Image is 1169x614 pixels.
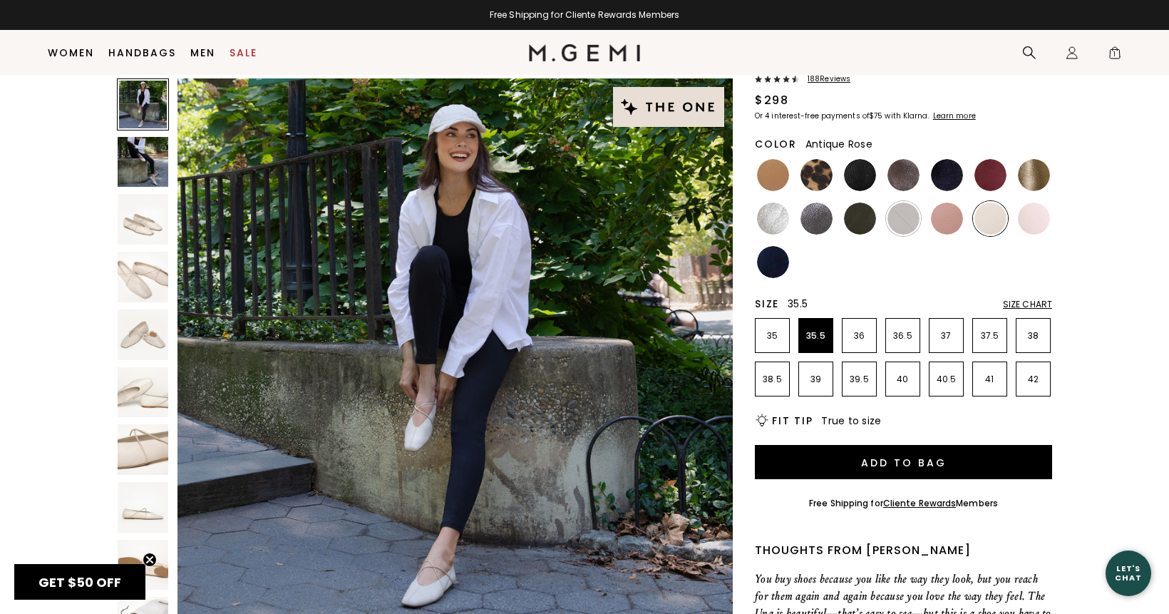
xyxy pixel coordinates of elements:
[843,330,876,342] p: 36
[757,159,789,191] img: Light Tan
[929,330,963,342] p: 37
[800,159,833,191] img: Leopard Print
[48,47,94,58] a: Women
[118,309,168,360] img: The Una
[799,330,833,342] p: 35.5
[38,573,121,591] span: GET $50 OFF
[118,424,168,475] img: The Una
[118,482,168,533] img: The Una
[886,330,920,342] p: 36.5
[1106,564,1151,582] div: Let's Chat
[755,75,1052,86] a: 188Reviews
[1016,374,1050,385] p: 42
[933,111,976,121] klarna-placement-style-cta: Learn more
[756,330,789,342] p: 35
[1018,203,1050,235] img: Ballerina Pink
[887,203,920,235] img: Chocolate
[809,498,998,509] div: Free Shipping for Members
[1003,299,1052,310] div: Size Chart
[931,159,963,191] img: Midnight Blue
[883,497,957,509] a: Cliente Rewards
[974,159,1006,191] img: Burgundy
[973,330,1006,342] p: 37.5
[14,564,145,600] div: GET $50 OFFClose teaser
[757,246,789,278] img: Navy
[1018,159,1050,191] img: Gold
[844,159,876,191] img: Black
[118,540,168,590] img: The Una
[821,414,881,428] span: True to size
[788,297,808,311] span: 35.5
[869,111,882,121] klarna-placement-style-amount: $75
[108,47,176,58] a: Handbags
[118,137,168,188] img: The Una
[887,159,920,191] img: Cocoa
[756,374,789,385] p: 38.5
[118,367,168,418] img: The Una
[886,374,920,385] p: 40
[755,138,797,150] h2: Color
[755,111,869,121] klarna-placement-style-body: Or 4 interest-free payments of
[1108,48,1122,63] span: 1
[118,194,168,245] img: The Una
[757,203,789,235] img: Silver
[799,374,833,385] p: 39
[843,374,876,385] p: 39.5
[755,298,779,309] h2: Size
[932,112,976,121] a: Learn more
[529,44,641,61] img: M.Gemi
[973,374,1006,385] p: 41
[613,87,724,127] img: The One tag
[799,75,850,83] span: 188 Review s
[885,111,931,121] klarna-placement-style-body: with Klarna
[772,415,813,426] h2: Fit Tip
[1016,330,1050,342] p: 38
[974,203,1006,235] img: Ecru
[805,137,872,151] span: Antique Rose
[755,445,1052,479] button: Add to Bag
[118,252,168,302] img: The Una
[755,92,788,109] div: $298
[931,203,963,235] img: Antique Rose
[143,553,157,567] button: Close teaser
[929,374,963,385] p: 40.5
[844,203,876,235] img: Military
[230,47,257,58] a: Sale
[800,203,833,235] img: Gunmetal
[190,47,215,58] a: Men
[755,542,1052,559] div: Thoughts from [PERSON_NAME]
